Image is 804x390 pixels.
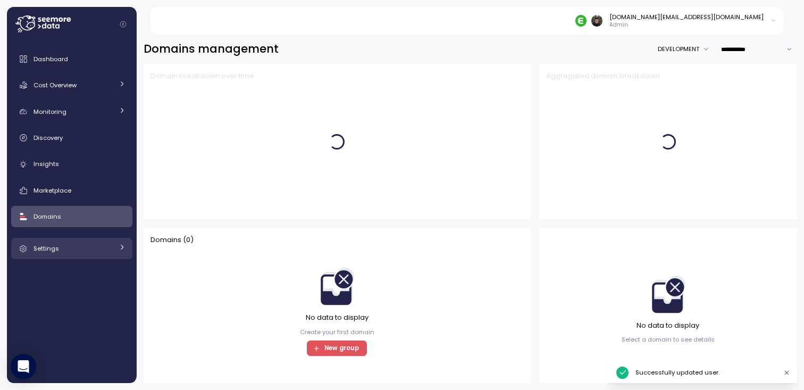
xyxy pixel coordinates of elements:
button: Collapse navigation [116,20,130,28]
span: Domains [33,212,61,221]
p: Admin [609,21,764,29]
p: No data to display [636,320,699,331]
button: DEVELOPMENT [658,42,714,57]
span: New group [324,341,359,355]
p: No data to display [306,312,368,323]
p: Domains ( 0 ) [150,235,194,245]
div: [DOMAIN_NAME][EMAIL_ADDRESS][DOMAIN_NAME] [609,13,764,21]
a: Dashboard [11,48,132,70]
span: Discovery [33,134,63,142]
a: Discovery [11,127,132,148]
span: Monitoring [33,107,66,116]
span: Settings [33,244,59,253]
img: 8a667c340b96c72f6b400081a025948b [591,15,602,26]
div: Open Intercom Messenger [11,354,36,379]
a: Monitoring [11,101,132,122]
span: Dashboard [33,55,68,63]
span: Cost Overview [33,81,77,89]
span: Marketplace [33,186,71,195]
a: Insights [11,154,132,175]
a: Settings [11,238,132,259]
a: Marketplace [11,180,132,201]
button: New group [307,341,367,356]
div: Successfully updated user. [635,368,776,377]
a: Domains [11,206,132,227]
p: Create your first domain [300,328,374,336]
img: 689adfd76a9d17b9213495f1.PNG [575,15,587,26]
p: Select a domain to see details [622,335,715,344]
a: Cost Overview [11,74,132,96]
h2: Domains management [144,42,279,57]
span: Insights [33,160,59,168]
